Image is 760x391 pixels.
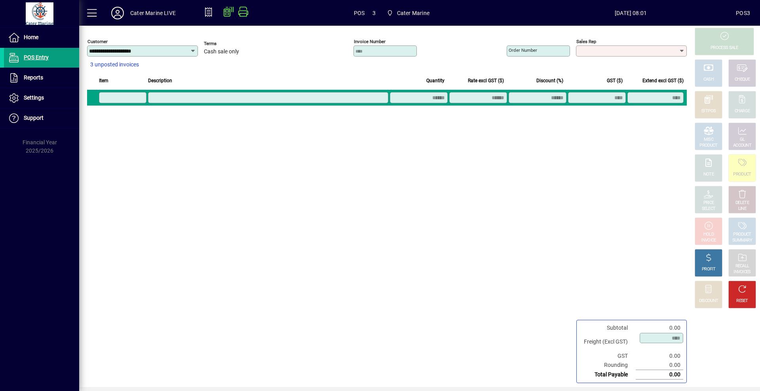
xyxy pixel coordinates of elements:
span: Cater Marine [397,7,429,19]
span: Support [24,115,44,121]
div: RESET [736,298,748,304]
span: POS [354,7,365,19]
div: INVOICE [701,238,716,244]
div: PRODUCT [733,232,751,238]
a: Reports [4,68,79,88]
span: POS Entry [24,54,49,60]
td: 0.00 [636,370,683,380]
span: 3 [372,7,376,19]
div: PROCESS SALE [711,45,738,51]
span: Rate excl GST ($) [468,76,504,85]
div: HOLD [703,232,714,238]
span: [DATE] 08:01 [526,7,736,19]
div: Cater Marine LIVE [130,7,176,19]
span: Cater Marine [384,6,433,20]
span: Extend excl GST ($) [642,76,684,85]
td: 0.00 [636,323,683,332]
div: PRODUCT [699,143,717,149]
div: NOTE [703,172,714,178]
mat-label: Order number [509,47,537,53]
a: Support [4,108,79,128]
button: Profile [105,6,130,20]
div: CHEQUE [735,77,750,83]
a: Settings [4,88,79,108]
div: PRODUCT [733,172,751,178]
span: Terms [204,41,251,46]
mat-label: Sales rep [576,39,596,44]
span: Description [148,76,172,85]
span: Cash sale only [204,49,239,55]
span: Quantity [426,76,445,85]
div: PRICE [703,200,714,206]
div: PROFIT [702,266,715,272]
td: 0.00 [636,361,683,370]
span: GST ($) [607,76,623,85]
span: Settings [24,94,44,101]
td: Freight (Excl GST) [580,332,636,351]
div: POS3 [736,7,750,19]
div: CASH [703,77,714,83]
td: Subtotal [580,323,636,332]
div: SUMMARY [732,238,752,244]
span: Discount (%) [536,76,563,85]
button: 3 unposted invoices [87,58,142,72]
mat-label: Invoice number [354,39,386,44]
div: GL [740,137,745,143]
span: Home [24,34,38,40]
div: SELECT [702,206,716,212]
div: MISC [704,137,713,143]
div: RECALL [735,263,749,269]
div: INVOICES [733,269,750,275]
td: GST [580,351,636,361]
td: 0.00 [636,351,683,361]
div: CHARGE [735,108,750,114]
span: 3 unposted invoices [90,60,139,69]
div: LINE [738,206,746,212]
span: Reports [24,74,43,81]
a: Home [4,28,79,47]
td: Total Payable [580,370,636,380]
div: ACCOUNT [733,143,751,149]
div: EFTPOS [701,108,716,114]
div: DISCOUNT [699,298,718,304]
mat-label: Customer [87,39,108,44]
div: DELETE [735,200,749,206]
span: Item [99,76,108,85]
td: Rounding [580,361,636,370]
